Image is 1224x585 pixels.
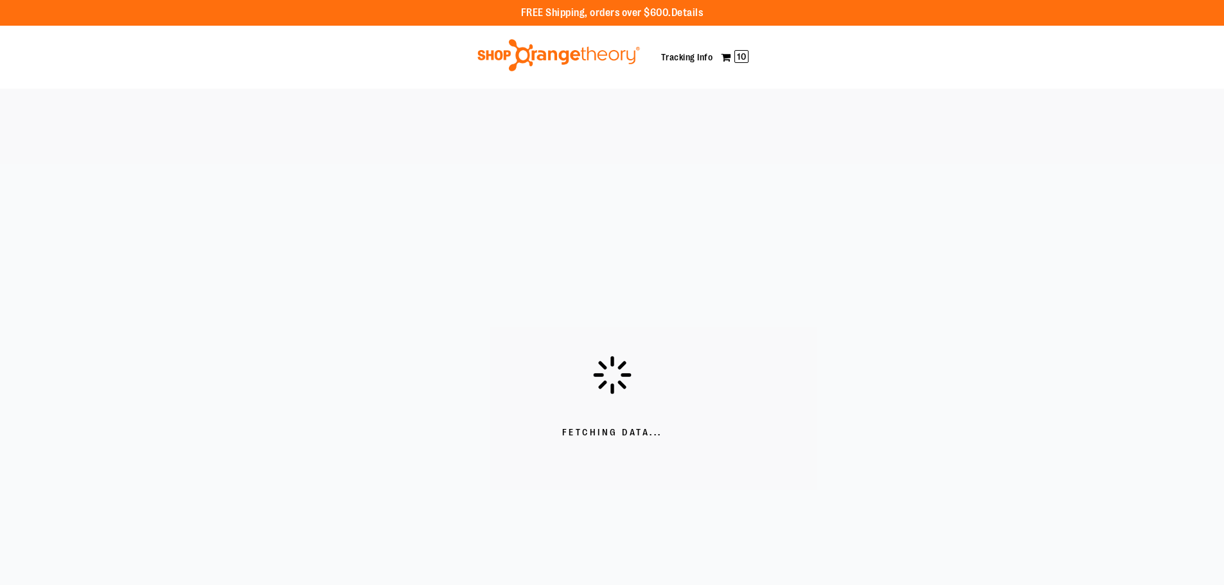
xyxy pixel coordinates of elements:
a: Details [671,7,704,19]
span: 10 [734,50,749,63]
span: Fetching Data... [562,426,662,439]
p: FREE Shipping, orders over $600. [521,6,704,21]
img: Shop Orangetheory [475,39,642,71]
a: Tracking Info [661,52,713,62]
